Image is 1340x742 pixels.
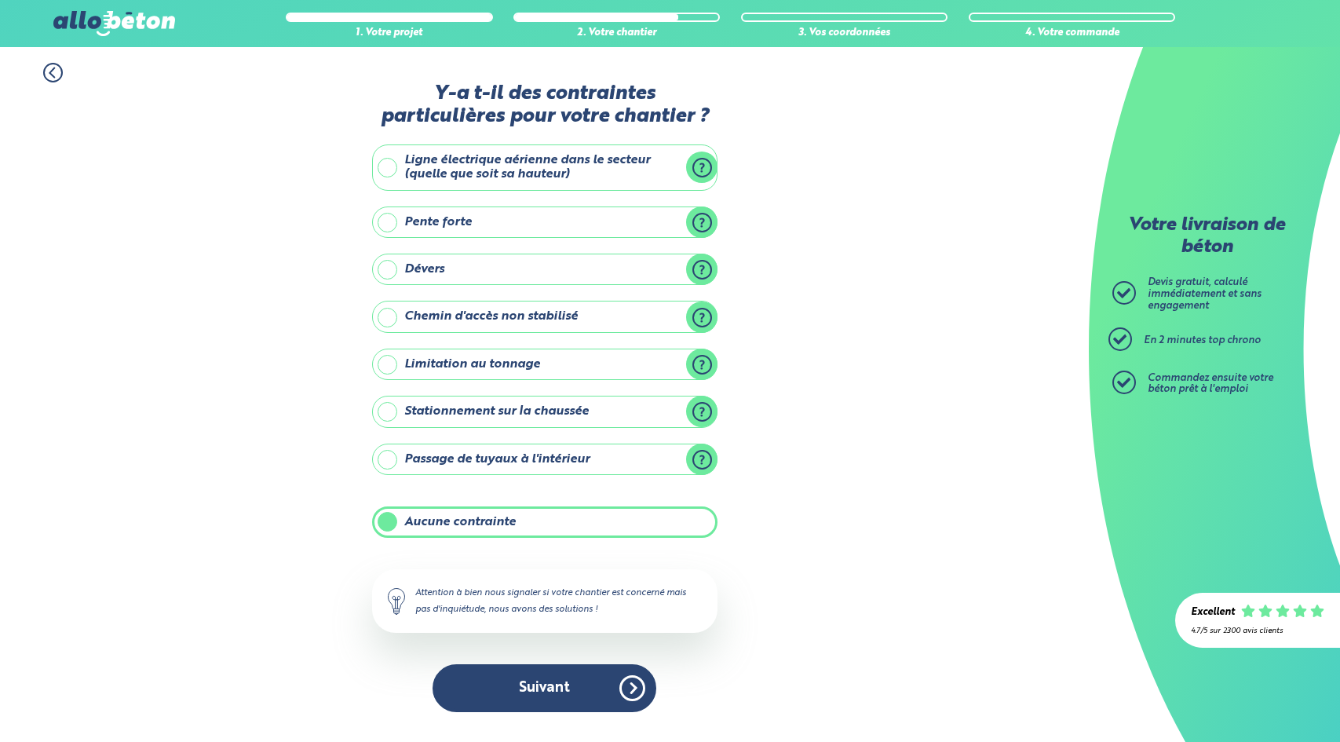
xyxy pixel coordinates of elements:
[372,144,717,191] label: Ligne électrique aérienne dans le secteur (quelle que soit sa hauteur)
[741,27,947,39] div: 3. Vos coordonnées
[372,82,717,129] label: Y-a t-il des contraintes particulières pour votre chantier ?
[372,301,717,332] label: Chemin d'accès non stabilisé
[372,396,717,427] label: Stationnement sur la chaussée
[372,349,717,380] label: Limitation au tonnage
[286,27,492,39] div: 1. Votre projet
[969,27,1175,39] div: 4. Votre commande
[372,569,717,632] div: Attention à bien nous signaler si votre chantier est concerné mais pas d'inquiétude, nous avons d...
[1200,681,1323,725] iframe: Help widget launcher
[513,27,720,39] div: 2. Votre chantier
[53,11,174,36] img: allobéton
[433,664,656,712] button: Suivant
[372,444,717,475] label: Passage de tuyaux à l'intérieur
[372,506,717,538] label: Aucune contrainte
[372,254,717,285] label: Dévers
[372,207,717,238] label: Pente forte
